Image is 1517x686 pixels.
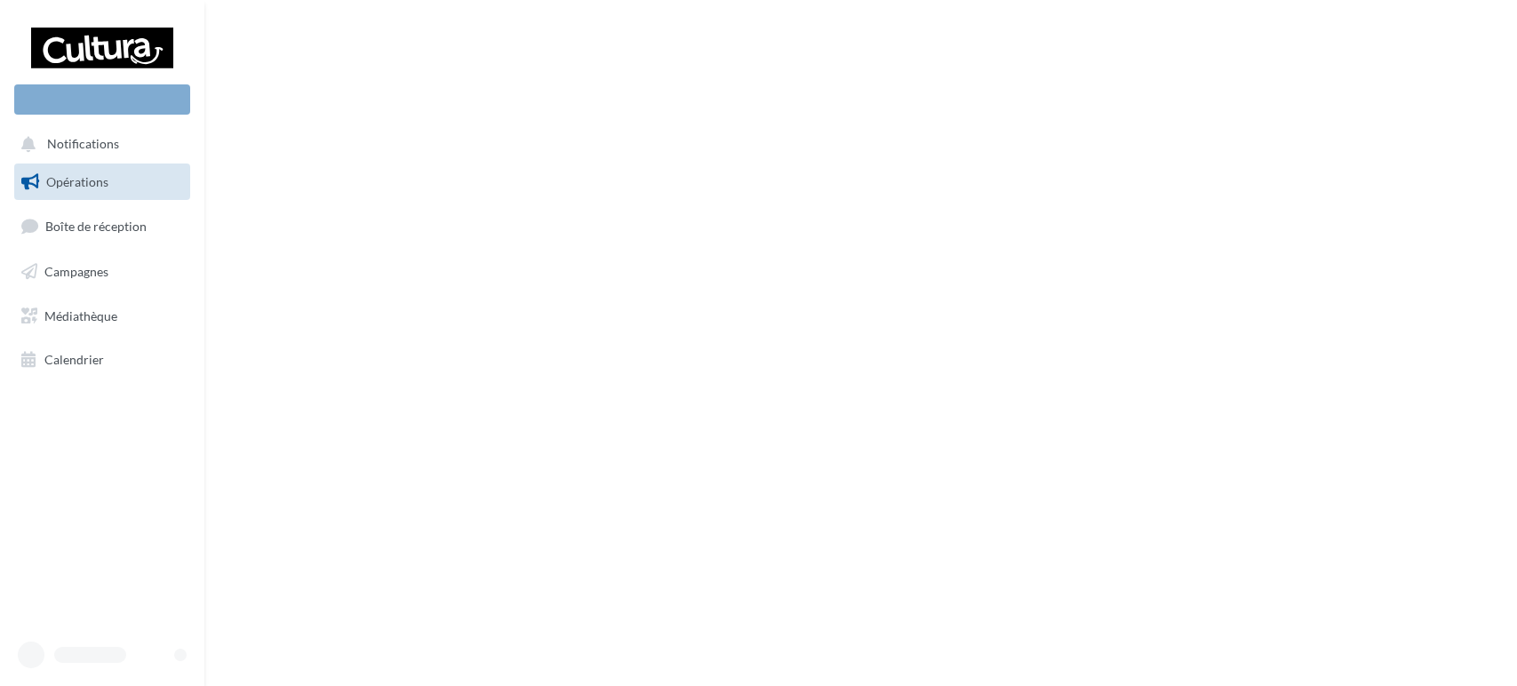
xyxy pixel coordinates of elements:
span: Opérations [46,174,108,189]
span: Médiathèque [44,307,117,323]
a: Calendrier [11,341,194,379]
a: Médiathèque [11,298,194,335]
span: Campagnes [44,264,108,279]
span: Boîte de réception [45,219,147,234]
a: Boîte de réception [11,207,194,245]
a: Campagnes [11,253,194,291]
a: Opérations [11,164,194,201]
span: Notifications [47,137,119,152]
span: Calendrier [44,352,104,367]
div: Nouvelle campagne [14,84,190,115]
